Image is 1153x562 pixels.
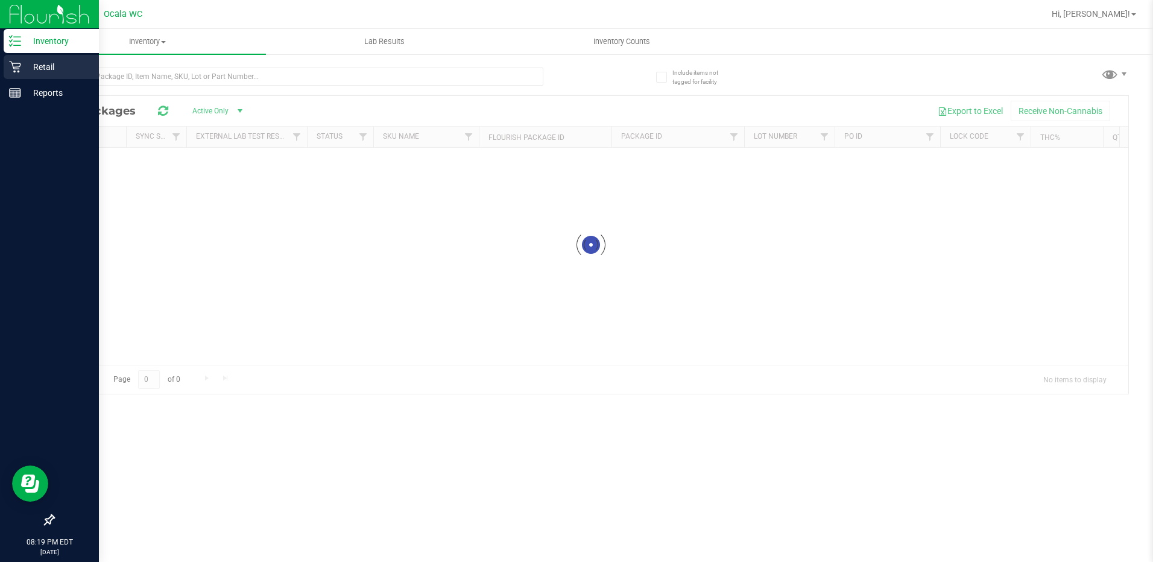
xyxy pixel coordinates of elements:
span: Ocala WC [104,9,142,19]
p: Inventory [21,34,93,48]
span: Include items not tagged for facility [672,68,733,86]
p: Retail [21,60,93,74]
a: Inventory [29,29,266,54]
span: Inventory Counts [577,36,666,47]
p: Reports [21,86,93,100]
iframe: Resource center [12,466,48,502]
p: 08:19 PM EDT [5,537,93,548]
a: Inventory Counts [504,29,741,54]
inline-svg: Inventory [9,35,21,47]
input: Search Package ID, Item Name, SKU, Lot or Part Number... [53,68,543,86]
span: Lab Results [348,36,421,47]
a: Lab Results [266,29,503,54]
p: [DATE] [5,548,93,557]
inline-svg: Reports [9,87,21,99]
inline-svg: Retail [9,61,21,73]
span: Hi, [PERSON_NAME]! [1052,9,1130,19]
span: Inventory [29,36,266,47]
